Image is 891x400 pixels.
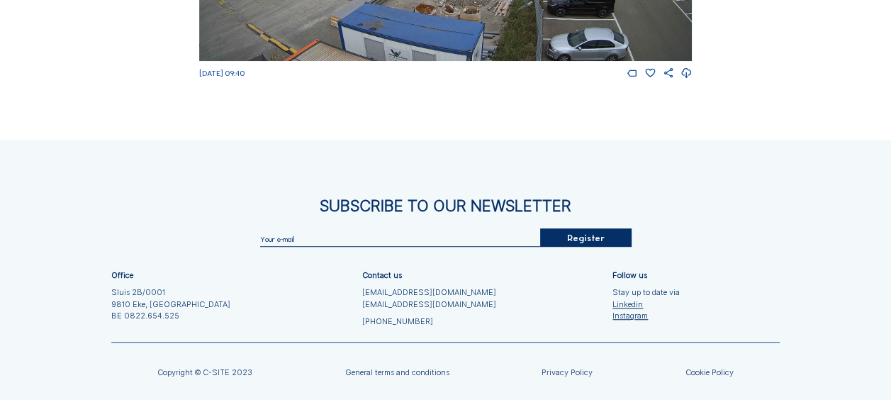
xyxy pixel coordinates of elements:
[685,369,734,377] a: Cookie Policy
[157,369,252,377] div: Copyright © C-SITE 2023
[362,299,496,311] a: [EMAIL_ADDRESS][DOMAIN_NAME]
[362,272,402,279] div: Contact us
[362,287,496,299] a: [EMAIL_ADDRESS][DOMAIN_NAME]
[111,198,780,213] div: Subscribe to our newsletter
[612,272,647,279] div: Follow us
[612,287,680,322] div: Stay up to date via
[199,69,245,78] span: [DATE] 09:40
[362,316,496,328] a: [PHONE_NUMBER]
[111,287,230,322] div: Sluis 2B/0001 9810 Eke, [GEOGRAPHIC_DATA] BE 0822.654.525
[345,369,449,377] a: General terms and conditions
[612,310,680,322] a: Instagram
[540,228,631,248] div: Register
[259,234,540,243] input: Your e-mail
[542,369,593,377] a: Privacy Policy
[111,272,133,279] div: Office
[612,299,680,311] a: Linkedin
